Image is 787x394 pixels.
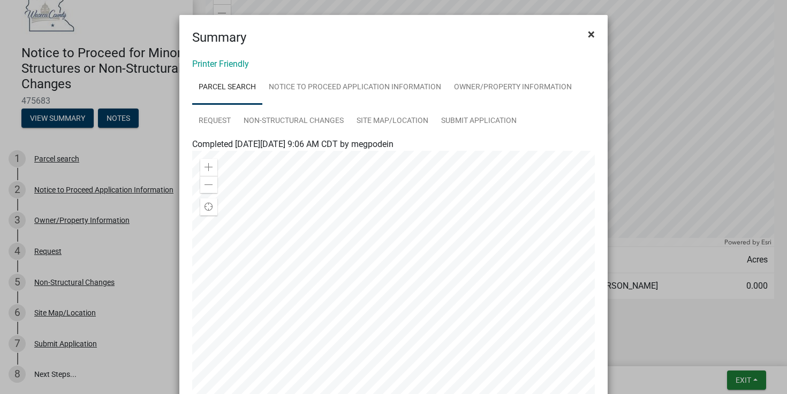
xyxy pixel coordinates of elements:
[435,104,523,138] a: Submit Application
[192,104,237,138] a: Request
[262,71,448,105] a: Notice to Proceed Application Information
[200,198,217,215] div: Find my location
[237,104,350,138] a: Non-Structural Changes
[579,19,603,49] button: Close
[350,104,435,138] a: Site Map/Location
[448,71,578,105] a: Owner/Property Information
[200,176,217,193] div: Zoom out
[192,28,246,47] h4: Summary
[192,59,249,69] a: Printer Friendly
[200,159,217,176] div: Zoom in
[588,27,595,42] span: ×
[192,139,393,149] span: Completed [DATE][DATE] 9:06 AM CDT by megpodein
[192,71,262,105] a: Parcel search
